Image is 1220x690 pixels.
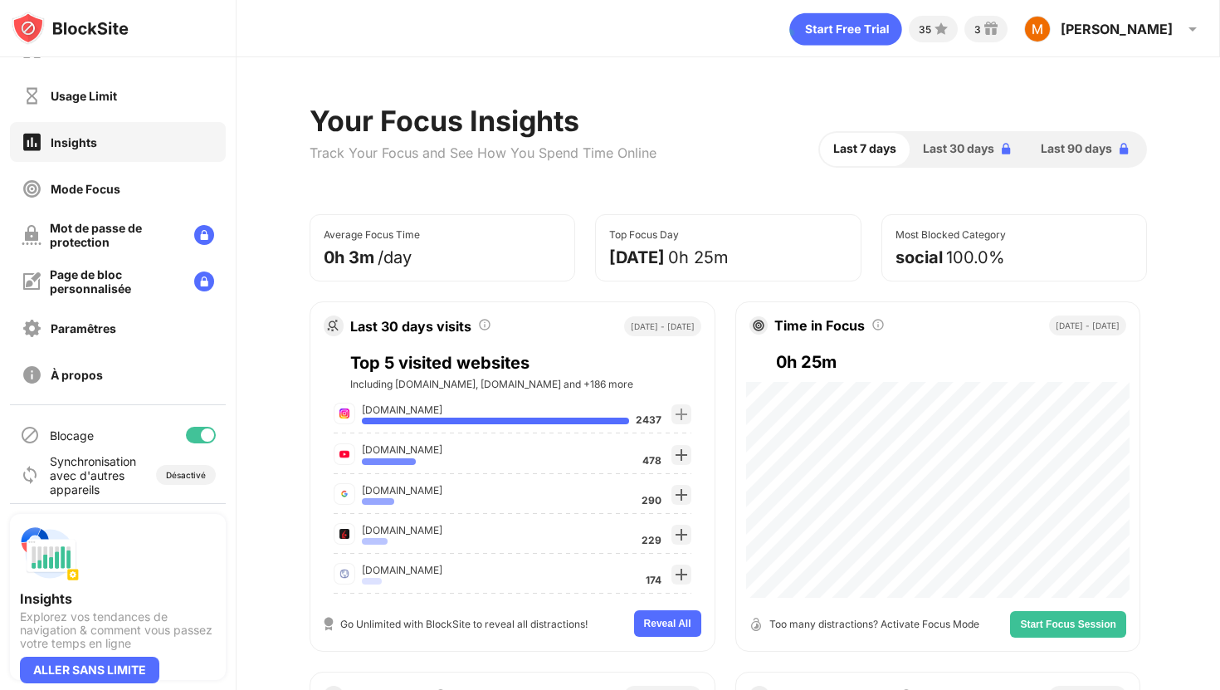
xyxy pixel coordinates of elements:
img: favicons [339,529,349,539]
button: Reveal All [634,610,701,637]
img: settings-off.svg [22,318,42,339]
img: tooltip.svg [478,318,491,331]
img: blocking-icon.svg [20,425,40,445]
img: favicons [339,489,349,499]
img: points-small.svg [931,19,951,39]
img: magic-search-points.svg [327,319,340,333]
div: 0h 25m [668,247,729,267]
img: reward-small.svg [981,19,1001,39]
div: [PERSON_NAME] [1061,21,1173,37]
div: social [895,247,943,267]
img: medal.svg [324,617,334,631]
img: lock-menu.svg [194,225,214,245]
button: Start Focus Session [1010,611,1125,638]
img: favicons [339,409,349,418]
div: Mode Focus [51,182,120,196]
div: [DOMAIN_NAME] [362,442,635,458]
div: Insights [51,135,97,149]
span: Last 30 days [923,139,994,158]
div: 0h 3m [324,247,374,267]
span: Start Focus Session [1020,619,1115,629]
img: tooltip.svg [871,318,885,331]
img: favicons [339,569,349,579]
div: À propos [51,368,103,382]
span: Last 7 days [833,139,896,158]
div: [DOMAIN_NAME] [362,482,634,498]
img: time-usage-off.svg [22,86,42,106]
div: Explorez vos tendances de navigation & comment vous passez votre temps en ligne [20,610,216,650]
div: 478 [642,453,661,465]
div: Paramêtres [51,321,116,335]
div: 2437 [636,412,661,424]
div: [DOMAIN_NAME] [362,402,628,418]
img: lock-blue.svg [998,140,1014,157]
div: Blocage [50,428,94,443]
img: open-timer.svg [749,618,763,631]
img: about-off.svg [22,365,42,385]
img: focus-off.svg [22,179,42,199]
div: Average Focus Time [324,228,420,241]
div: 3 [974,23,981,36]
div: Top 5 visited websites [350,350,700,376]
div: [DATE] [609,247,665,267]
img: push-insights.svg [20,524,80,584]
div: 290 [642,492,661,505]
div: Including [DOMAIN_NAME], [DOMAIN_NAME] and +186 more [350,376,700,392]
div: Time in Focus [774,317,865,334]
div: Page de bloc personnalisée [50,267,181,296]
img: insights-on.svg [22,131,42,153]
div: 229 [642,532,661,545]
img: password-protection-off.svg [22,225,41,245]
div: Usage Limit [51,89,117,103]
div: Désactivé [166,470,206,480]
div: 100.0% [946,247,1005,267]
div: Top Focus Day [609,228,679,241]
div: Your Focus Insights [310,104,656,138]
div: /day [378,247,412,267]
img: favicons [339,449,349,459]
div: [DOMAIN_NAME] [362,562,638,578]
img: logo-blocksite.svg [12,12,129,45]
div: ALLER SANS LIMITE [20,657,159,683]
div: Synchronisation avec d'autres appareils [50,454,135,497]
div: Last 30 days visits [350,318,471,335]
div: 0h 25m [776,349,1126,375]
div: Go Unlimited with BlockSite to reveal all distractions! [340,616,588,632]
span: Last 90 days [1041,139,1112,158]
img: lock-blue.svg [1115,140,1132,157]
span: Reveal All [644,619,691,629]
div: Insights [20,590,216,607]
div: animation [789,12,902,46]
div: 35 [919,23,931,36]
img: lock-menu.svg [194,272,214,291]
div: [DATE] - [DATE] [1049,316,1126,335]
img: sync-icon.svg [20,465,40,485]
div: Track Your Focus and See How You Spend Time Online [310,144,656,161]
img: customize-block-page-off.svg [22,272,41,291]
div: 174 [646,572,661,585]
img: target.svg [753,320,764,331]
div: Too many distractions? Activate Focus Mode [769,616,979,632]
div: Mot de passe de protection [50,221,181,249]
div: [DOMAIN_NAME] [362,522,634,538]
img: ACg8ocLSJr1MVLwZNoBpOkfKG8IgqzdlTZIErxnPFxmgmN9IClBWkA=s96-c [1024,16,1051,42]
div: [DATE] - [DATE] [624,316,701,336]
div: Most Blocked Category [895,228,1006,241]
